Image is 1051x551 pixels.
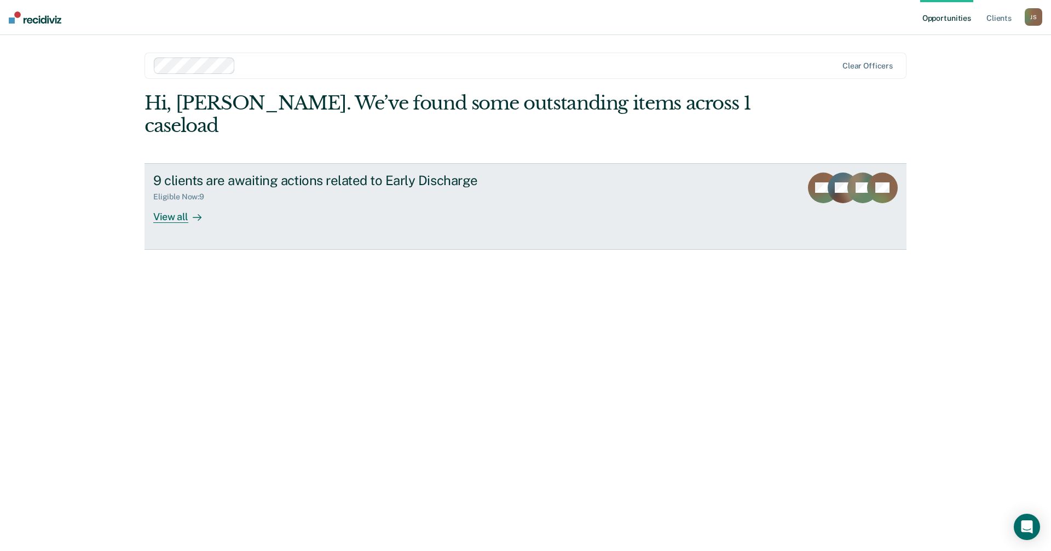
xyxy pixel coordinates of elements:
[842,61,893,71] div: Clear officers
[9,12,61,24] img: Recidiviz
[1014,514,1040,540] div: Open Intercom Messenger
[153,192,213,202] div: Eligible Now : 9
[1025,8,1042,26] div: J S
[145,163,906,250] a: 9 clients are awaiting actions related to Early DischargeEligible Now:9View all
[1025,8,1042,26] button: JS
[145,92,754,137] div: Hi, [PERSON_NAME]. We’ve found some outstanding items across 1 caseload
[153,202,215,223] div: View all
[153,173,538,188] div: 9 clients are awaiting actions related to Early Discharge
